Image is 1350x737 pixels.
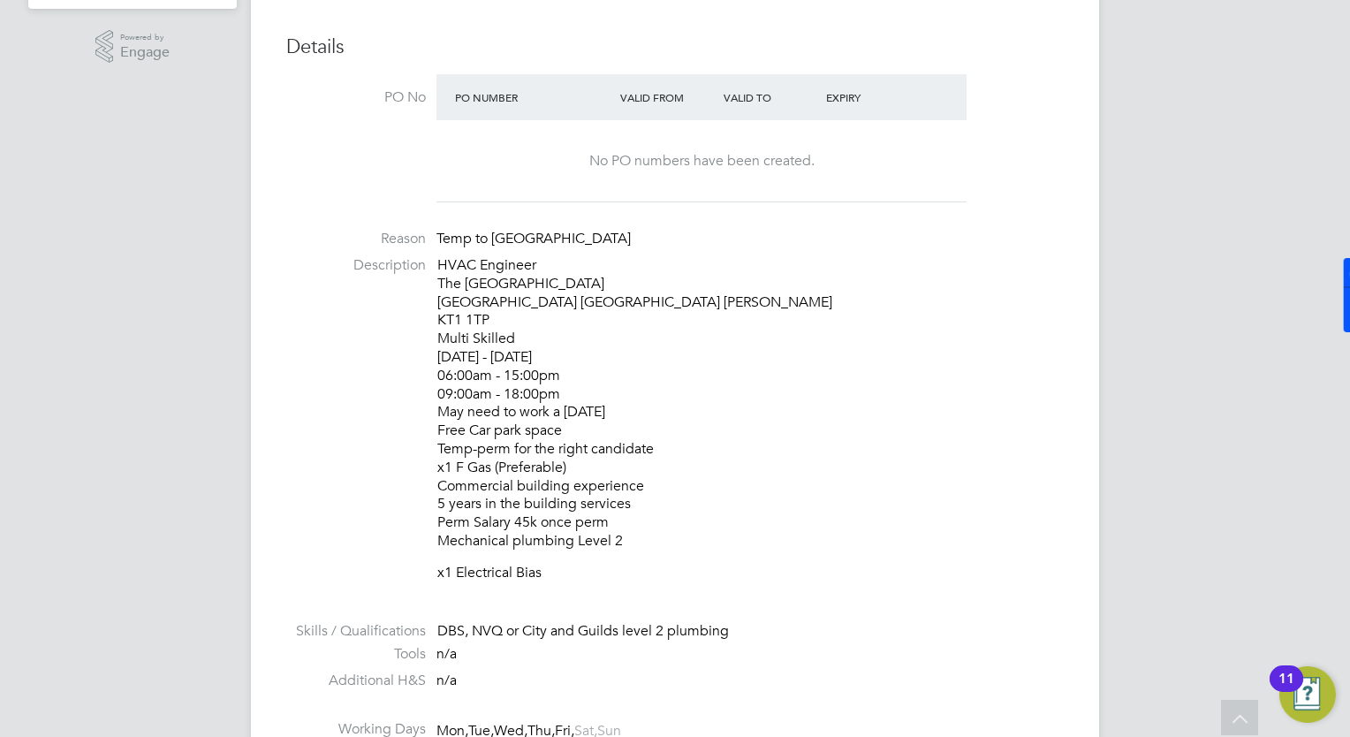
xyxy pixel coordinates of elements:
[719,81,823,113] div: Valid To
[436,672,457,689] span: n/a
[436,230,631,247] span: Temp to [GEOGRAPHIC_DATA]
[437,622,1064,641] div: DBS, NVQ or City and Guilds level 2 plumbing
[436,645,457,663] span: n/a
[451,81,616,113] div: PO Number
[286,230,426,248] label: Reason
[616,81,719,113] div: Valid From
[95,30,171,64] a: Powered byEngage
[286,34,1064,60] h3: Details
[286,622,426,641] label: Skills / Qualifications
[1279,666,1336,723] button: Open Resource Center, 11 new notifications
[437,564,1064,582] p: x1 Electrical Bias
[454,152,949,171] div: No PO numbers have been created.
[1278,679,1294,702] div: 11
[286,672,426,690] label: Additional H&S
[286,256,426,275] label: Description
[286,645,426,664] label: Tools
[120,45,170,60] span: Engage
[120,30,170,45] span: Powered by
[437,256,1064,551] p: HVAC Engineer The [GEOGRAPHIC_DATA] [GEOGRAPHIC_DATA] [GEOGRAPHIC_DATA] [PERSON_NAME] KT1 1TP Mul...
[822,81,925,113] div: Expiry
[286,88,426,107] label: PO No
